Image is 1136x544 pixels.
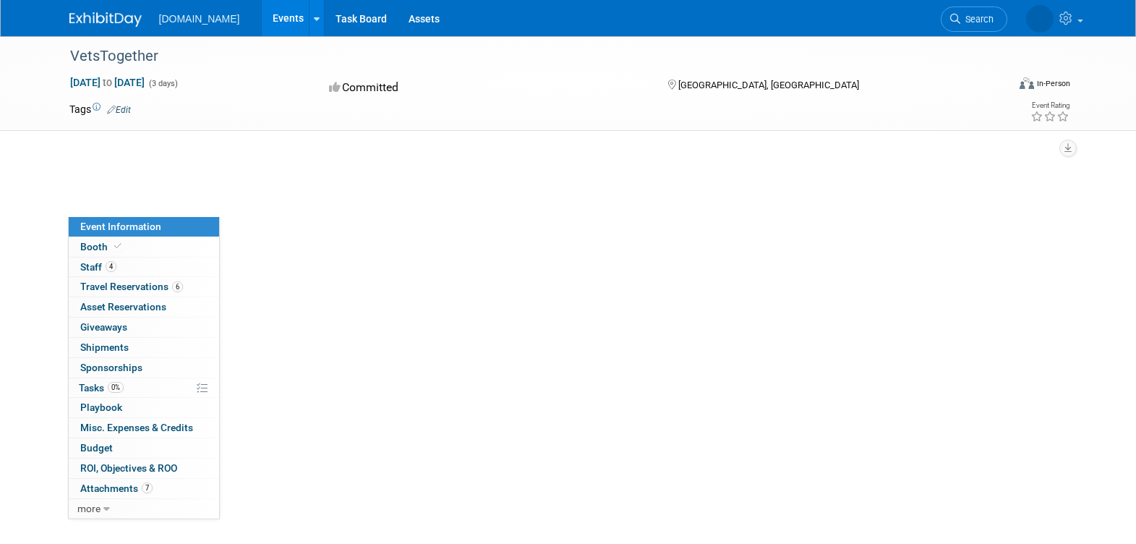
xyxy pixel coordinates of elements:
a: Budget [69,438,219,458]
a: Tasks0% [69,378,219,398]
a: Shipments [69,338,219,357]
span: Attachments [80,483,153,494]
div: In-Person [1036,78,1070,89]
a: Event Information [69,217,219,237]
span: 4 [106,261,116,272]
a: Giveaways [69,318,219,337]
img: Format-Inperson.png [1020,77,1034,89]
img: ExhibitDay [69,12,142,27]
a: Staff4 [69,258,219,277]
a: Playbook [69,398,219,417]
i: Booth reservation complete [114,242,121,250]
span: to [101,77,114,88]
a: Travel Reservations6 [69,277,219,297]
div: Event Rating [1030,102,1069,109]
span: Booth [80,241,124,252]
div: Event Format [922,75,1071,97]
span: more [77,503,101,514]
span: Staff [80,261,116,273]
span: Event Information [80,221,161,232]
span: Giveaways [80,321,127,333]
span: [DOMAIN_NAME] [159,13,240,25]
span: Asset Reservations [80,301,166,313]
span: Shipments [80,341,129,353]
span: Tasks [79,382,124,394]
div: Committed [325,75,644,101]
a: ROI, Objectives & ROO [69,459,219,478]
span: [GEOGRAPHIC_DATA], [GEOGRAPHIC_DATA] [678,80,859,90]
a: Attachments7 [69,479,219,498]
a: Booth [69,237,219,257]
span: Misc. Expenses & Credits [80,422,193,433]
span: Travel Reservations [80,281,183,292]
img: Taimir Loyola [1026,5,1054,33]
span: 7 [142,483,153,493]
span: 0% [108,382,124,393]
a: Asset Reservations [69,297,219,317]
a: Edit [107,105,131,115]
a: Sponsorships [69,358,219,378]
td: Tags [69,102,131,116]
span: ROI, Objectives & ROO [80,462,177,474]
span: Search [960,14,994,25]
a: Misc. Expenses & Credits [69,418,219,438]
span: (3 days) [148,79,178,88]
span: [DATE] [DATE] [69,76,145,89]
span: Playbook [80,401,122,413]
span: 6 [172,281,183,292]
a: more [69,499,219,519]
a: Search [941,7,1007,32]
span: Sponsorships [80,362,142,373]
span: Budget [80,442,113,454]
div: VetsTogether [65,43,986,69]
